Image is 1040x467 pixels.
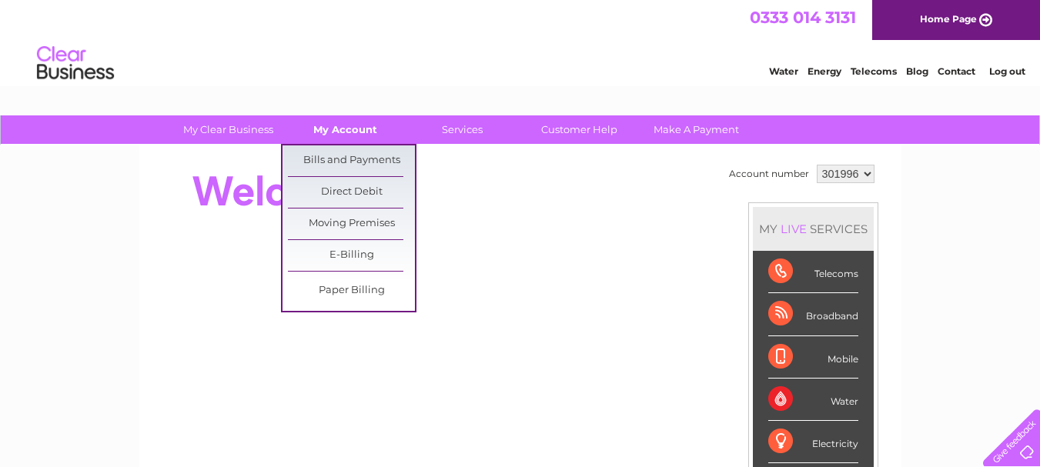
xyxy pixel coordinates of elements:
[851,65,897,77] a: Telecoms
[725,161,813,187] td: Account number
[989,65,1025,77] a: Log out
[288,177,415,208] a: Direct Debit
[633,115,760,144] a: Make A Payment
[288,145,415,176] a: Bills and Payments
[768,336,858,379] div: Mobile
[288,208,415,239] a: Moving Premises
[768,379,858,421] div: Water
[399,115,526,144] a: Services
[288,240,415,271] a: E-Billing
[157,8,885,75] div: Clear Business is a trading name of Verastar Limited (registered in [GEOGRAPHIC_DATA] No. 3667643...
[750,8,856,27] a: 0333 014 3131
[753,207,874,251] div: MY SERVICES
[938,65,975,77] a: Contact
[516,115,643,144] a: Customer Help
[768,421,858,463] div: Electricity
[282,115,409,144] a: My Account
[36,40,115,87] img: logo.png
[777,222,810,236] div: LIVE
[768,293,858,335] div: Broadband
[288,275,415,306] a: Paper Billing
[165,115,292,144] a: My Clear Business
[808,65,841,77] a: Energy
[769,65,798,77] a: Water
[768,251,858,293] div: Telecoms
[906,65,928,77] a: Blog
